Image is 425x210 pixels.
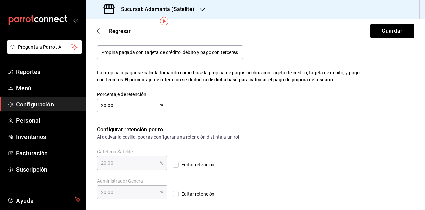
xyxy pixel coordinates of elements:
[125,77,333,82] div: El porcentaje de retención se deducirá de dicha base para calcular el pago de propina del usuario
[97,45,243,59] div: Propina pagada con tarjeta de crédito, débito y pago con terceros
[97,156,160,170] input: 0.00
[97,28,131,34] button: Regresar
[97,99,160,112] input: 0.00
[16,84,81,93] span: Menú
[18,44,71,51] span: Pregunta a Parrot AI
[16,132,81,141] span: Inventarios
[179,161,214,168] span: Editar retención
[116,5,194,13] h3: Sucursal: Adamanta (Satelite)
[97,156,167,170] div: %
[97,179,167,183] label: Administrador General
[97,185,167,199] div: %
[160,17,168,25] img: Tooltip marker
[16,149,81,158] span: Facturación
[16,165,81,174] span: Suscripción
[370,24,414,38] button: Guardar
[179,191,214,198] span: Editar retención
[97,99,167,112] div: %
[97,186,160,199] input: 0.00
[97,126,414,134] div: Configurar retención por rol
[97,92,167,97] label: Porcentaje de retención
[97,70,360,82] div: La propina a pagar se calcula tomando como base la propina de pagos hechos con tarjeta de crédito...
[16,116,81,125] span: Personal
[97,149,167,154] label: Cafeteria Satélite
[16,67,81,76] span: Reportes
[109,28,131,34] span: Regresar
[7,40,82,54] button: Pregunta a Parrot AI
[16,100,81,109] span: Configuración
[16,196,72,204] span: Ayuda
[97,134,414,141] div: Al activar la casilla, podrás configurar una retención distinta a un rol
[73,17,78,23] button: open_drawer_menu
[5,48,82,55] a: Pregunta a Parrot AI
